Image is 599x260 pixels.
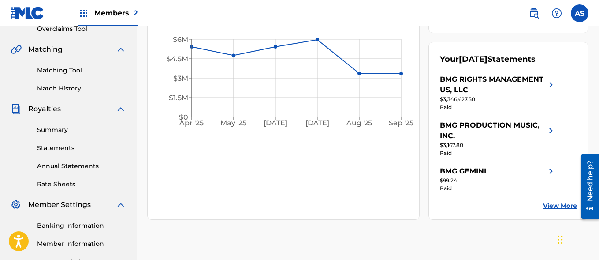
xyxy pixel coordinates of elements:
[28,44,63,55] span: Matching
[543,201,577,211] a: View More
[440,141,556,149] div: $3,167.80
[11,104,21,114] img: Royalties
[440,120,556,157] a: BMG PRODUCTION MUSIC, INC.right chevron icon$3,167.80Paid
[440,53,536,65] div: Your Statements
[440,185,556,192] div: Paid
[306,119,330,128] tspan: [DATE]
[37,125,126,135] a: Summary
[440,74,556,111] a: BMG RIGHTS MANAGEMENT US, LLCright chevron icon$3,346,627.50Paid
[459,54,487,64] span: [DATE]
[525,4,543,22] a: Public Search
[28,200,91,210] span: Member Settings
[115,200,126,210] img: expand
[173,74,188,83] tspan: $3M
[37,162,126,171] a: Annual Statements
[11,200,21,210] img: Member Settings
[440,103,556,111] div: Paid
[115,44,126,55] img: expand
[264,119,287,128] tspan: [DATE]
[37,221,126,230] a: Banking Information
[37,239,126,249] a: Member Information
[440,177,556,185] div: $99.24
[546,166,556,177] img: right chevron icon
[571,4,588,22] div: User Menu
[115,104,126,114] img: expand
[221,119,247,128] tspan: May '25
[11,44,22,55] img: Matching
[555,218,599,260] iframe: Chat Widget
[346,119,372,128] tspan: Aug '25
[558,226,563,253] div: Drag
[179,119,204,128] tspan: Apr '25
[546,74,556,95] img: right chevron icon
[179,113,188,121] tspan: $0
[169,94,188,102] tspan: $1.5M
[37,180,126,189] a: Rate Sheets
[440,166,556,192] a: BMG GEMINIright chevron icon$99.24Paid
[528,8,539,19] img: search
[167,55,188,63] tspan: $4.5M
[440,166,486,177] div: BMG GEMINI
[134,9,138,17] span: 2
[11,7,45,19] img: MLC Logo
[37,66,126,75] a: Matching Tool
[440,95,556,103] div: $3,346,627.50
[173,35,188,44] tspan: $6M
[546,120,556,141] img: right chevron icon
[94,8,138,18] span: Members
[37,143,126,153] a: Statements
[440,74,546,95] div: BMG RIGHTS MANAGEMENT US, LLC
[548,4,566,22] div: Help
[37,84,126,93] a: Match History
[440,149,556,157] div: Paid
[78,8,89,19] img: Top Rightsholders
[551,8,562,19] img: help
[574,151,599,222] iframe: Resource Center
[28,104,61,114] span: Royalties
[389,119,414,128] tspan: Sep '25
[440,120,546,141] div: BMG PRODUCTION MUSIC, INC.
[37,24,126,34] a: Overclaims Tool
